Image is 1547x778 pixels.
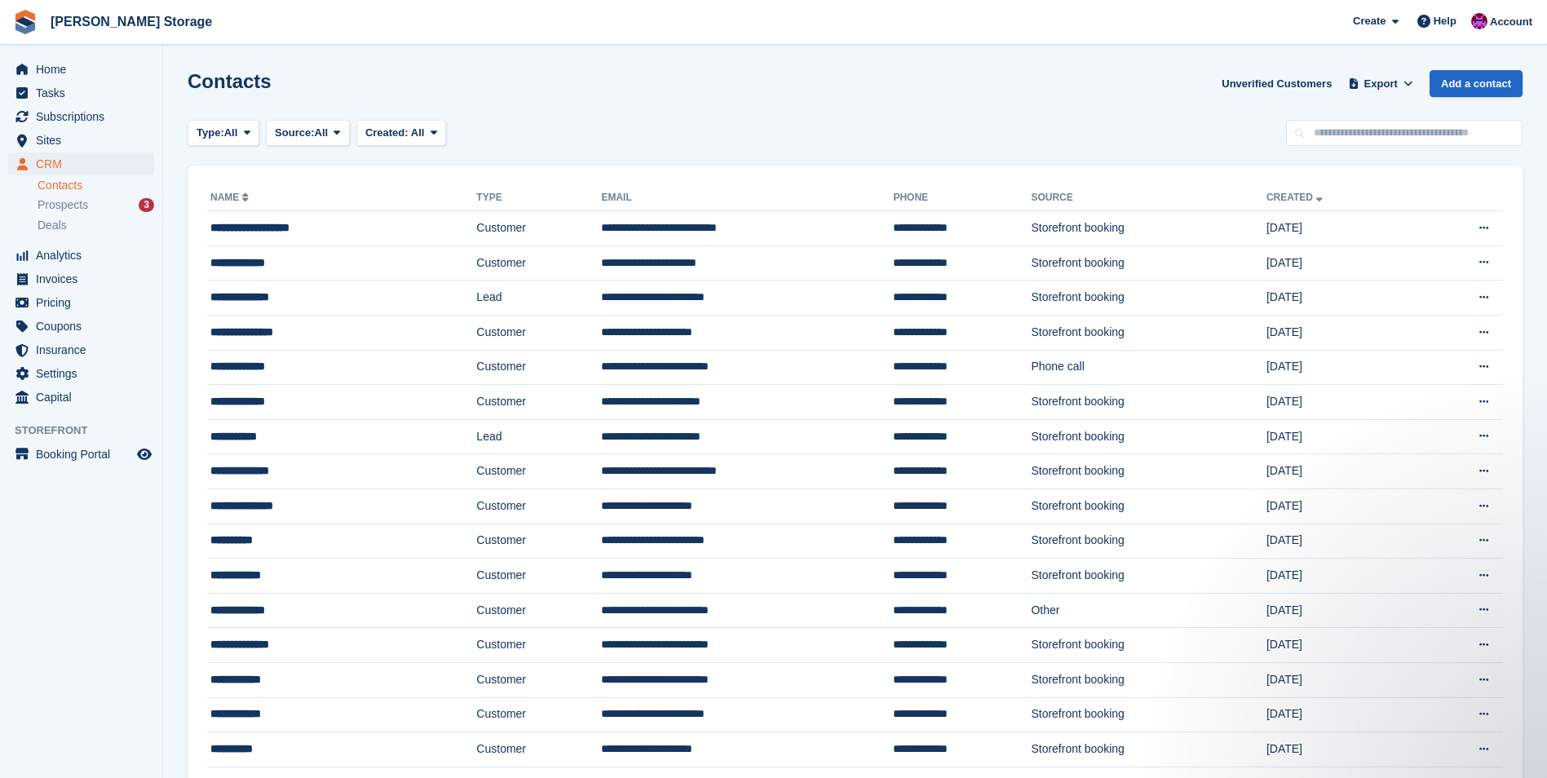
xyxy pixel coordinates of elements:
td: [DATE] [1266,732,1417,767]
td: Customer [476,454,601,489]
a: Unverified Customers [1215,70,1338,97]
span: Sites [36,129,134,152]
span: All [224,125,238,141]
td: Customer [476,211,601,246]
th: Phone [893,185,1031,211]
td: Customer [476,385,601,420]
td: [DATE] [1266,211,1417,246]
img: Audra Whitelaw [1471,13,1487,29]
td: [DATE] [1266,454,1417,489]
span: Coupons [36,315,134,338]
td: Storefront booking [1031,385,1266,420]
span: All [411,126,425,139]
span: Analytics [36,244,134,267]
a: Add a contact [1430,70,1523,97]
td: [DATE] [1266,662,1417,697]
a: [PERSON_NAME] Storage [44,8,219,35]
span: Subscriptions [36,105,134,128]
a: menu [8,58,154,81]
td: Customer [476,628,601,663]
td: Phone call [1031,350,1266,385]
a: Name [210,192,252,203]
button: Created: All [356,120,446,147]
a: menu [8,267,154,290]
a: menu [8,386,154,409]
span: Account [1490,14,1532,30]
td: Customer [476,732,601,767]
a: Preview store [135,444,154,464]
a: menu [8,291,154,314]
td: [DATE] [1266,628,1417,663]
td: [DATE] [1266,559,1417,594]
button: Source: All [266,120,350,147]
td: Storefront booking [1031,315,1266,350]
span: Home [36,58,134,81]
button: Type: All [188,120,259,147]
td: Customer [476,488,601,524]
span: Capital [36,386,134,409]
div: 3 [139,198,154,212]
td: [DATE] [1266,524,1417,559]
td: [DATE] [1266,593,1417,628]
td: Lead [476,281,601,316]
td: Storefront booking [1031,662,1266,697]
td: Storefront booking [1031,488,1266,524]
td: Customer [476,662,601,697]
span: Insurance [36,338,134,361]
td: Storefront booking [1031,524,1266,559]
td: Storefront booking [1031,628,1266,663]
img: stora-icon-8386f47178a22dfd0bd8f6a31ec36ba5ce8667c1dd55bd0f319d3a0aa187defe.svg [13,10,38,34]
td: [DATE] [1266,281,1417,316]
td: [DATE] [1266,315,1417,350]
td: Storefront booking [1031,281,1266,316]
td: Customer [476,593,601,628]
td: Other [1031,593,1266,628]
a: menu [8,129,154,152]
span: Export [1364,76,1398,92]
span: Source: [275,125,314,141]
span: Booking Portal [36,443,134,466]
span: Type: [197,125,224,141]
td: Customer [476,315,601,350]
a: menu [8,315,154,338]
span: Help [1434,13,1456,29]
span: Pricing [36,291,134,314]
th: Source [1031,185,1266,211]
a: menu [8,443,154,466]
td: Customer [476,697,601,732]
td: [DATE] [1266,350,1417,385]
td: [DATE] [1266,419,1417,454]
td: Customer [476,524,601,559]
a: menu [8,362,154,385]
td: Storefront booking [1031,245,1266,281]
td: [DATE] [1266,488,1417,524]
span: Create [1353,13,1386,29]
a: Deals [38,217,154,234]
td: Storefront booking [1031,419,1266,454]
td: Storefront booking [1031,454,1266,489]
td: Customer [476,245,601,281]
span: Deals [38,218,67,233]
td: Lead [476,419,601,454]
span: Storefront [15,422,162,439]
td: Customer [476,559,601,594]
span: CRM [36,153,134,175]
td: [DATE] [1266,697,1417,732]
td: Customer [476,350,601,385]
span: Prospects [38,197,88,213]
span: Settings [36,362,134,385]
th: Type [476,185,601,211]
a: Created [1266,192,1326,203]
button: Export [1345,70,1417,97]
td: Storefront booking [1031,211,1266,246]
td: Storefront booking [1031,697,1266,732]
span: All [315,125,329,141]
span: Invoices [36,267,134,290]
td: [DATE] [1266,385,1417,420]
td: Storefront booking [1031,732,1266,767]
td: [DATE] [1266,245,1417,281]
a: menu [8,338,154,361]
a: menu [8,244,154,267]
a: Contacts [38,178,154,193]
a: Prospects 3 [38,197,154,214]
